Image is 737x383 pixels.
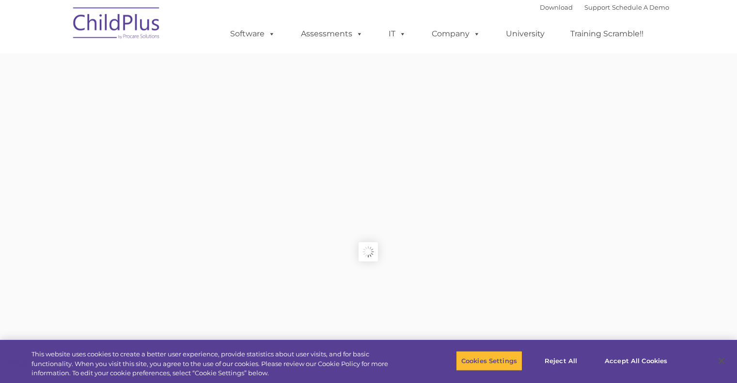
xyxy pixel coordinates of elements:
a: Company [422,24,490,44]
div: This website uses cookies to create a better user experience, provide statistics about user visit... [31,350,406,378]
a: Schedule A Demo [612,3,669,11]
a: Support [584,3,610,11]
a: Training Scramble!! [561,24,653,44]
font: | [540,3,669,11]
button: Accept All Cookies [599,351,673,371]
a: IT [379,24,416,44]
a: University [496,24,554,44]
button: Reject All [531,351,591,371]
img: ChildPlus by Procare Solutions [68,0,165,49]
a: Download [540,3,573,11]
a: Assessments [291,24,373,44]
a: Software [220,24,285,44]
button: Cookies Settings [456,351,522,371]
button: Close [711,350,732,371]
